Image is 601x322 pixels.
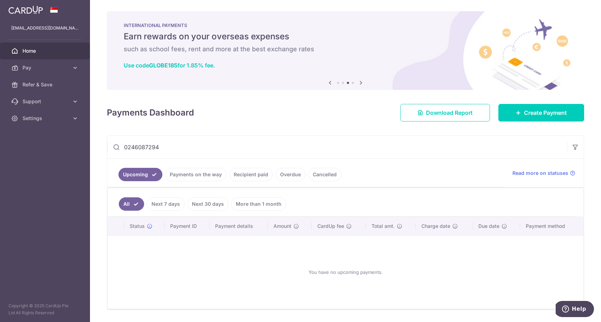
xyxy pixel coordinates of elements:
span: Read more on statuses [512,170,568,177]
p: [EMAIL_ADDRESS][DOMAIN_NAME] [11,25,79,32]
span: Refer & Save [22,81,69,88]
h5: Earn rewards on your overseas expenses [124,31,567,42]
a: Download Report [400,104,490,121]
input: Search by recipient name, payment id or reference [107,136,567,158]
span: Charge date [421,223,450,230]
p: INTERNATIONAL PAYMENTS [124,22,567,28]
span: Total amt. [371,223,395,230]
span: Home [22,47,69,54]
span: Settings [22,115,69,122]
iframe: Opens a widget where you can find more information [556,301,594,318]
th: Payment details [209,217,268,235]
img: International Payment Banner [107,11,584,90]
a: All [119,197,144,211]
span: Download Report [426,109,473,117]
h4: Payments Dashboard [107,106,194,119]
a: Read more on statuses [512,170,575,177]
a: Payments on the way [165,168,226,181]
a: Next 7 days [147,197,185,211]
span: Support [22,98,69,105]
div: You have no upcoming payments. [116,241,575,303]
span: Amount [273,223,291,230]
a: Next 30 days [187,197,228,211]
span: Status [130,223,145,230]
b: GLOBE185 [149,62,177,69]
a: Overdue [276,168,305,181]
a: Cancelled [308,168,341,181]
a: Upcoming [118,168,162,181]
a: Create Payment [498,104,584,121]
span: CardUp fee [317,223,344,230]
a: Use codeGLOBE185for 1.85% fee. [124,62,215,69]
span: Create Payment [524,109,567,117]
th: Payment method [520,217,583,235]
th: Payment ID [164,217,209,235]
span: Pay [22,64,69,71]
img: CardUp [8,6,43,14]
h6: such as school fees, rent and more at the best exchange rates [124,45,567,53]
a: Recipient paid [229,168,273,181]
span: Due date [478,223,499,230]
a: More than 1 month [231,197,286,211]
